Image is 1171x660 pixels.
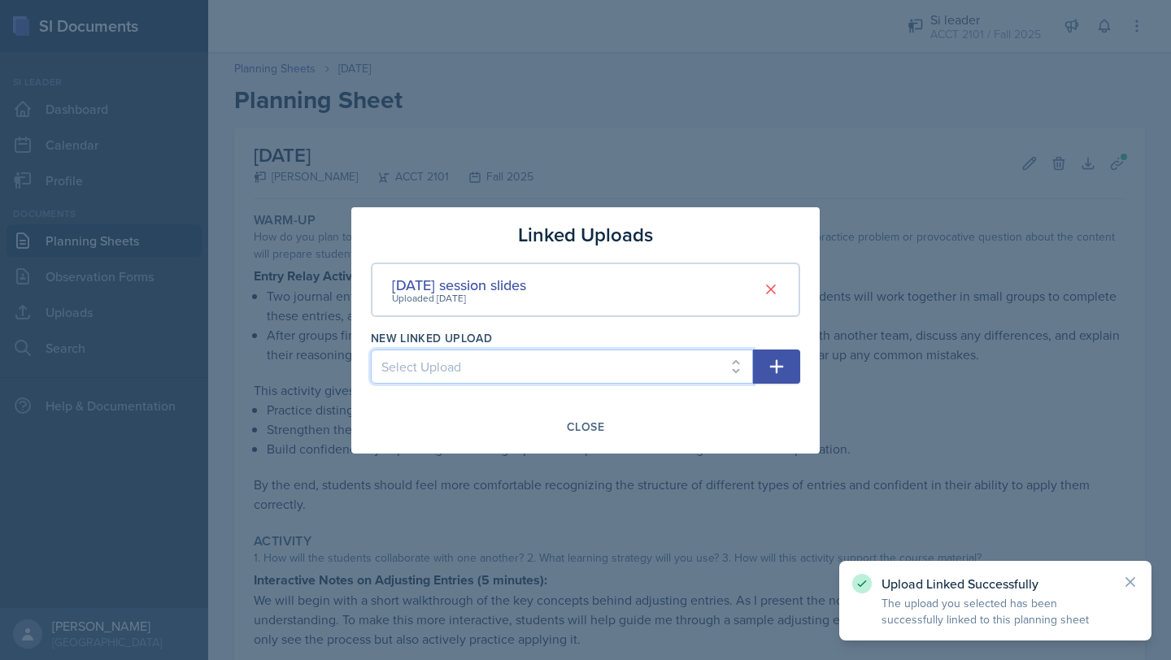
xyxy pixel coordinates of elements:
[882,575,1109,592] p: Upload Linked Successfully
[518,220,653,250] h3: Linked Uploads
[392,274,526,296] div: [DATE] session slides
[371,330,492,346] label: New Linked Upload
[882,595,1109,627] p: The upload you selected has been successfully linked to this planning sheet
[567,420,604,433] div: Close
[556,413,615,441] button: Close
[392,291,526,306] div: Uploaded [DATE]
